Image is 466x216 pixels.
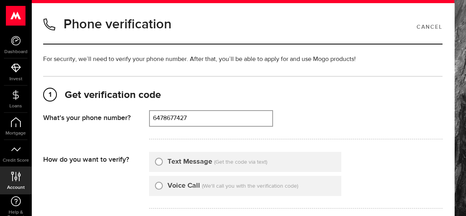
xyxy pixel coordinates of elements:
[44,89,56,101] span: 1
[43,152,149,164] div: How do you want to verify?
[214,159,267,165] span: (Get the code via text)
[167,181,200,191] label: Voice Call
[155,181,163,188] input: Voice Call
[43,89,442,102] h2: Get verification code
[155,157,163,164] input: Text Message
[202,183,298,189] span: (We'll call you with the verification code)
[64,14,171,35] h1: Phone verification
[417,20,442,34] a: Cancel
[43,55,442,64] p: For security, we’ll need to verify your phone number. After that, you’ll be able to apply for and...
[6,3,30,27] button: Open LiveChat chat widget
[43,110,149,122] div: What's your phone number?
[167,157,212,167] label: Text Message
